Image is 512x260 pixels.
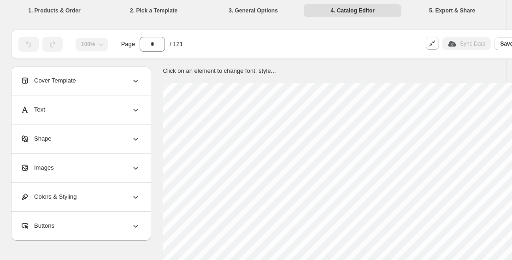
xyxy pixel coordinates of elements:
p: Click on an element to change font, style... [163,66,276,76]
span: Colors & Styling [20,192,77,201]
span: Shape [20,134,52,143]
span: Buttons [20,221,54,230]
span: Images [20,163,54,172]
span: Cover Template [20,76,76,85]
span: / 121 [170,40,183,49]
span: Text [20,105,45,114]
span: Page [121,40,135,49]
